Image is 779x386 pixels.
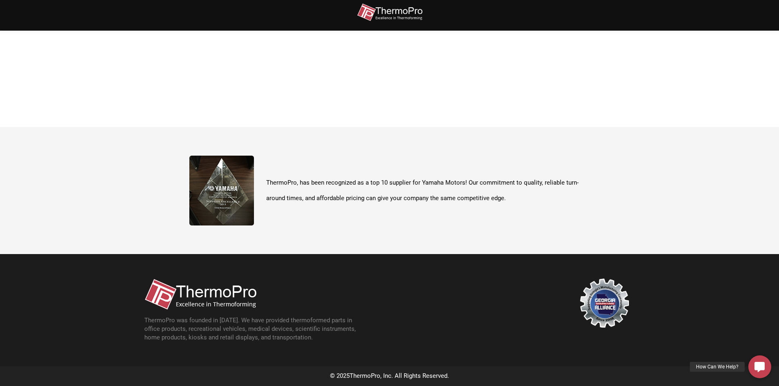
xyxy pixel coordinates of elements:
[350,372,380,379] span: ThermoPro
[144,279,256,310] img: thermopro-logo-non-iso
[136,370,643,382] div: © 2025 , Inc. All Rights Reserved.
[580,279,629,328] img: georgia-manufacturing-alliance
[748,355,771,378] a: How Can We Help?
[690,362,745,372] div: How Can We Help?
[266,175,590,206] p: ThermoPro, has been recognized as a top 10 supplier for Yamaha Motors! Our commitment to quality,...
[144,316,365,342] p: ThermoPro was founded in [DATE]. We have provided thermoformed parts in office products, recreati...
[357,3,422,22] img: thermopro-logo-non-iso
